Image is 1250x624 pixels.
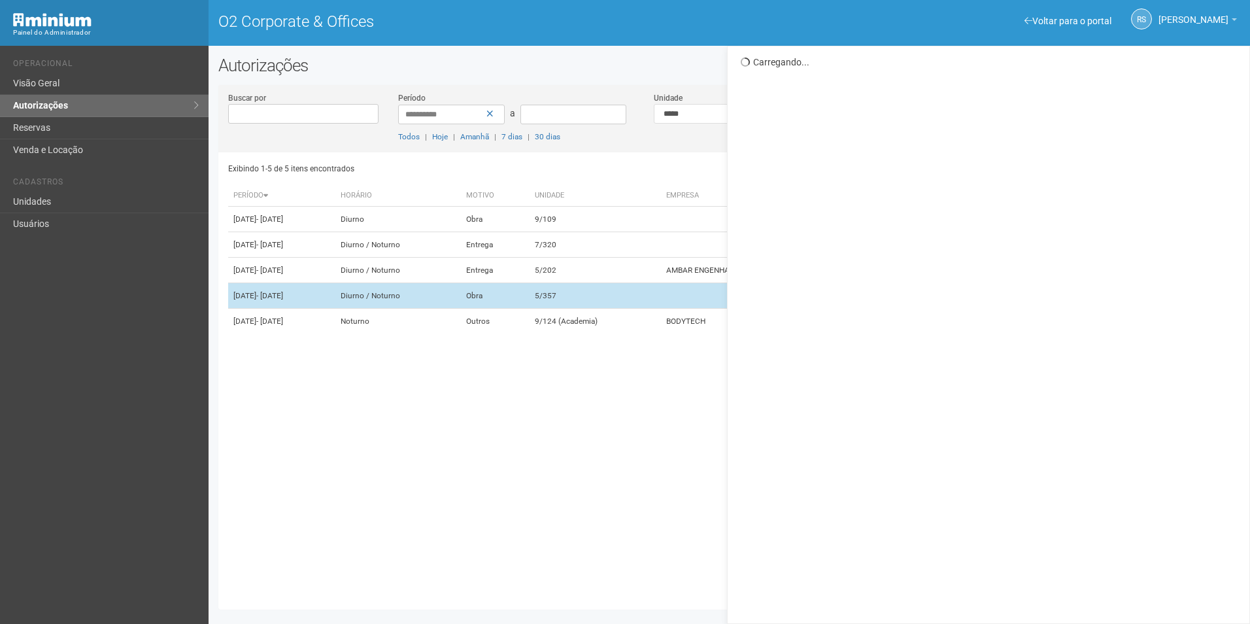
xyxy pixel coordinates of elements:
a: 30 dias [535,132,560,141]
div: Painel do Administrador [13,27,199,39]
td: Noturno [335,309,461,334]
span: Rayssa Soares Ribeiro [1158,2,1228,25]
td: 7/320 [530,232,660,258]
a: RS [1131,9,1152,29]
th: Empresa [661,185,934,207]
span: - [DATE] [256,240,283,249]
td: BODYTECH [661,309,934,334]
h2: Autorizações [218,56,1240,75]
td: Diurno / Noturno [335,258,461,283]
td: Entrega [461,232,530,258]
label: Unidade [654,92,683,104]
span: - [DATE] [256,266,283,275]
td: 9/109 [530,207,660,232]
span: | [494,132,496,141]
span: | [453,132,455,141]
span: | [425,132,427,141]
td: 5/202 [530,258,660,283]
span: - [DATE] [256,215,283,224]
td: Outros [461,309,530,334]
a: 7 dias [501,132,522,141]
td: [DATE] [228,258,336,283]
li: Cadastros [13,177,199,191]
a: Todos [398,132,420,141]
a: Hoje [432,132,448,141]
td: Diurno [335,207,461,232]
span: a [510,108,515,118]
img: Minium [13,13,92,27]
td: [DATE] [228,207,336,232]
h1: O2 Corporate & Offices [218,13,720,30]
span: - [DATE] [256,291,283,300]
th: Horário [335,185,461,207]
td: Diurno / Noturno [335,232,461,258]
span: - [DATE] [256,317,283,326]
a: Amanhã [460,132,489,141]
td: 5/357 [530,283,660,309]
td: Entrega [461,258,530,283]
label: Buscar por [228,92,266,104]
span: | [528,132,530,141]
a: Voltar para o portal [1024,16,1111,26]
td: Obra [461,207,530,232]
td: 9/124 (Academia) [530,309,660,334]
label: Período [398,92,426,104]
th: Unidade [530,185,660,207]
th: Período [228,185,336,207]
div: Exibindo 1-5 de 5 itens encontrados [228,159,726,179]
li: Operacional [13,59,199,73]
td: [DATE] [228,283,336,309]
td: [DATE] [228,232,336,258]
td: [DATE] [228,309,336,334]
td: Diurno / Noturno [335,283,461,309]
td: Obra [461,283,530,309]
div: Carregando... [741,56,1240,68]
a: [PERSON_NAME] [1158,16,1237,27]
th: Motivo [461,185,530,207]
td: AMBAR ENGENHARIA E COMERCIO LTDA [661,258,934,283]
